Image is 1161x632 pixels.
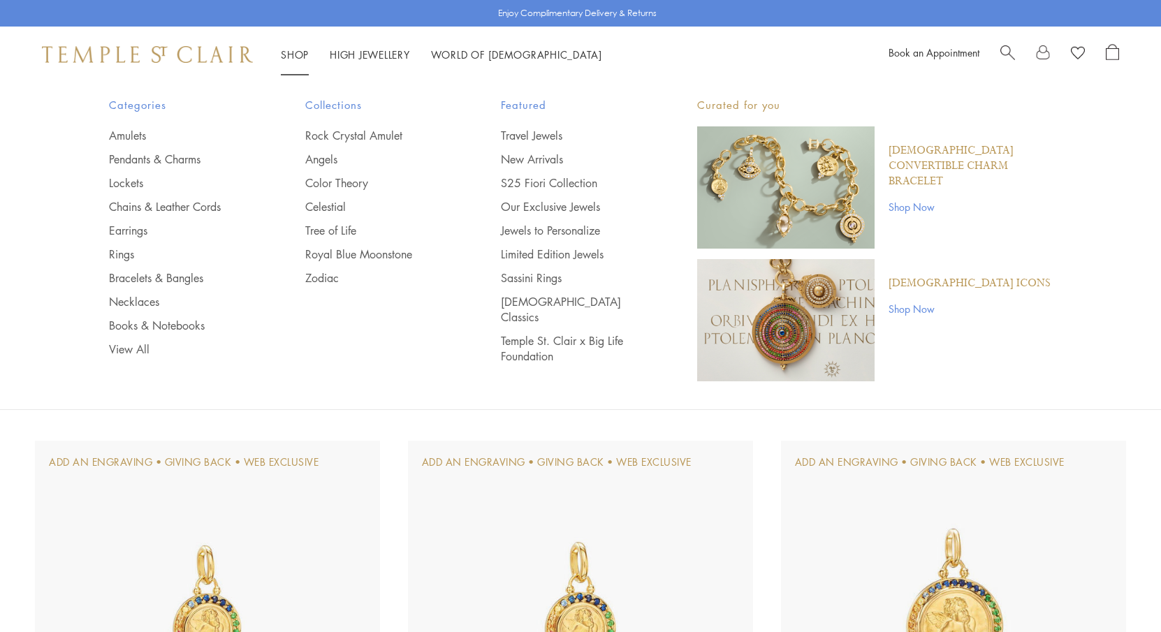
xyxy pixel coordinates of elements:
p: Curated for you [697,96,1052,114]
a: Zodiac [305,270,446,286]
a: Rock Crystal Amulet [305,128,446,143]
a: Shop Now [889,199,1052,214]
p: Enjoy Complimentary Delivery & Returns [498,6,657,20]
a: Tree of Life [305,223,446,238]
a: Amulets [109,128,249,143]
a: High JewelleryHigh Jewellery [330,47,410,61]
a: S25 Fiori Collection [501,175,641,191]
div: Add An Engraving • Giving Back • Web Exclusive [795,455,1065,470]
a: Chains & Leather Cords [109,199,249,214]
a: [DEMOGRAPHIC_DATA] Icons [889,276,1051,291]
a: Earrings [109,223,249,238]
a: Color Theory [305,175,446,191]
a: Books & Notebooks [109,318,249,333]
a: Necklaces [109,294,249,309]
span: Categories [109,96,249,114]
a: [DEMOGRAPHIC_DATA] Convertible Charm Bracelet [889,143,1052,189]
a: Travel Jewels [501,128,641,143]
div: Add An Engraving • Giving Back • Web Exclusive [422,455,692,470]
a: [DEMOGRAPHIC_DATA] Classics [501,294,641,325]
a: Bracelets & Bangles [109,270,249,286]
a: Lockets [109,175,249,191]
a: Book an Appointment [889,45,979,59]
a: View Wishlist [1071,44,1085,65]
a: Our Exclusive Jewels [501,199,641,214]
span: Featured [501,96,641,114]
a: Royal Blue Moonstone [305,247,446,262]
a: Rings [109,247,249,262]
a: Limited Edition Jewels [501,247,641,262]
a: Open Shopping Bag [1106,44,1119,65]
a: Sassini Rings [501,270,641,286]
a: View All [109,341,249,357]
a: Pendants & Charms [109,152,249,167]
iframe: Gorgias live chat messenger [1091,566,1147,618]
a: New Arrivals [501,152,641,167]
img: Temple St. Clair [42,46,253,63]
a: Shop Now [889,301,1051,316]
div: Add An Engraving • Giving Back • Web Exclusive [49,455,319,470]
a: Angels [305,152,446,167]
a: Celestial [305,199,446,214]
a: World of [DEMOGRAPHIC_DATA]World of [DEMOGRAPHIC_DATA] [431,47,602,61]
nav: Main navigation [281,46,602,64]
span: Collections [305,96,446,114]
a: Temple St. Clair x Big Life Foundation [501,333,641,364]
a: ShopShop [281,47,309,61]
a: Search [1000,44,1015,65]
a: Jewels to Personalize [501,223,641,238]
